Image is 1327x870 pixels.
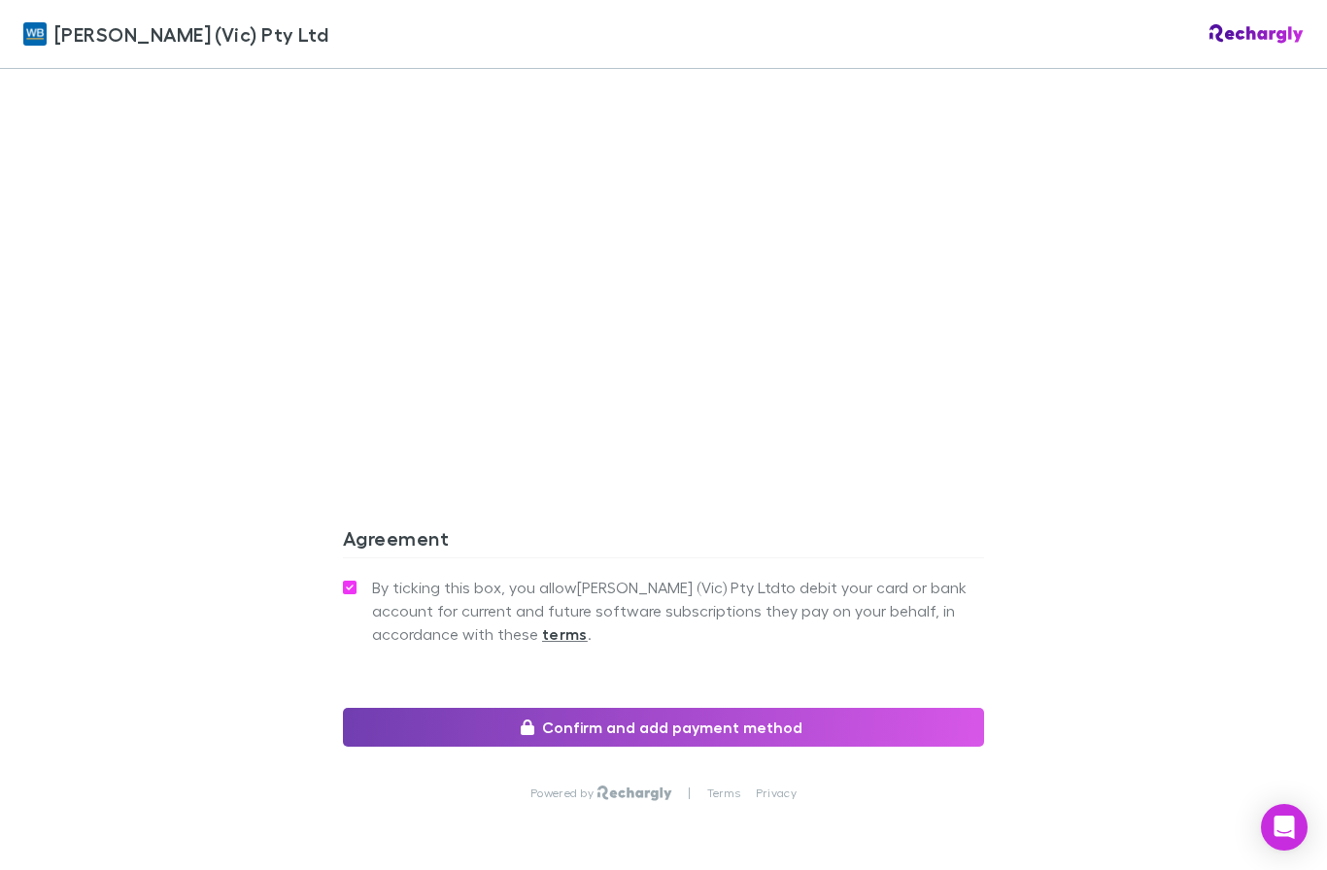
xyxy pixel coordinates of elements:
span: [PERSON_NAME] (Vic) Pty Ltd [54,19,328,49]
img: William Buck (Vic) Pty Ltd's Logo [23,22,47,46]
strong: terms [542,624,588,644]
p: Powered by [530,786,597,801]
a: Terms [707,786,740,801]
div: Open Intercom Messenger [1261,804,1308,851]
h3: Agreement [343,526,984,557]
a: Privacy [756,786,797,801]
span: By ticking this box, you allow [PERSON_NAME] (Vic) Pty Ltd to debit your card or bank account for... [372,576,984,646]
button: Confirm and add payment method [343,708,984,747]
p: | [688,786,691,801]
img: Rechargly Logo [1209,24,1304,44]
img: Rechargly Logo [597,786,672,801]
